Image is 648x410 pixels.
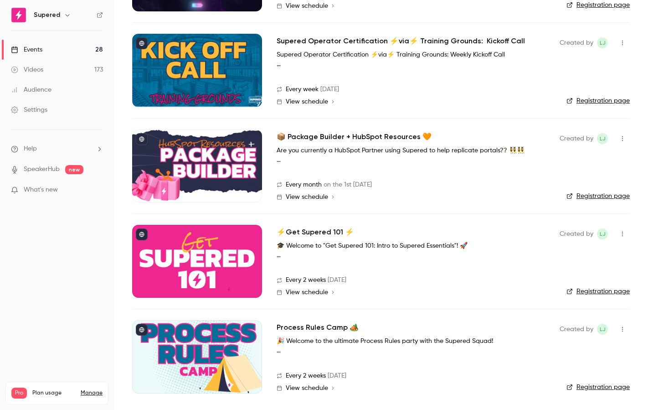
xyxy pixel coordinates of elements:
a: 📦 Package Builder + HubSpot Resources 🧡 [277,131,432,142]
a: Process Rules Camp 🏕️ [277,322,359,333]
span: Lindsay John [597,133,608,144]
a: Manage [81,389,103,397]
span: View schedule [286,99,328,105]
a: SpeakerHub [24,165,60,174]
h1: 🎓 Welcome to "Get Supered 101: Intro to Supered Essentials"! 🚀 [277,241,545,251]
span: Every 2 weeks [286,371,326,381]
span: on the 1st [DATE] [324,180,372,190]
span: Created by [560,37,593,48]
iframe: Noticeable Trigger [92,186,103,194]
a: Registration page [566,96,630,105]
span: Lindsay John [597,324,608,335]
a: View schedule [277,193,545,201]
span: Lindsay John [597,228,608,239]
span: Created by [560,324,593,335]
li: help-dropdown-opener [11,144,103,154]
p: 🎉 Welcome to the ultimate Process Rules party with the Supered Squad! [277,337,545,346]
div: Audience [11,85,51,94]
span: LJ [600,37,606,48]
span: Created by [560,228,593,239]
span: Plan usage [32,389,75,397]
strong: Supered Operator Certification ⚡️via⚡️ Training Grounds: Weekly Kickoff Call [277,52,505,58]
span: new [65,165,83,174]
a: View schedule [277,289,545,296]
span: Created by [560,133,593,144]
span: Every week [286,85,319,94]
span: View schedule [286,3,328,9]
span: [DATE] [328,371,346,381]
a: Registration page [566,383,630,392]
span: [DATE] [320,85,339,94]
span: Lindsay John [597,37,608,48]
img: Supered [11,8,26,22]
span: LJ [600,324,606,335]
a: Registration page [566,0,630,10]
span: View schedule [286,289,328,296]
span: Pro [11,388,27,399]
a: View schedule [277,98,545,105]
a: Registration page [566,192,630,201]
span: Help [24,144,37,154]
a: Supered Operator Certification ⚡️via⚡️ Training Grounds: Kickoff Call [277,36,525,47]
a: ⚡️Get Supered 101 ⚡️ [277,227,354,238]
p: Are you currently a HubSpot Partner using Supered to help replicate portals?? 👯‍♀️👯‍♀️ [277,146,545,156]
a: Registration page [566,287,630,296]
span: [DATE] [328,275,346,285]
a: View schedule [277,2,545,10]
div: Events [11,45,42,54]
span: LJ [600,228,606,239]
span: What's new [24,185,58,195]
span: View schedule [286,194,328,200]
a: View schedule [277,384,545,392]
span: Every 2 weeks [286,275,326,285]
div: Videos [11,65,43,74]
h6: Supered [34,10,60,20]
span: LJ [600,133,606,144]
span: Every month [286,180,322,190]
div: Settings [11,105,47,114]
span: View schedule [286,385,328,391]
